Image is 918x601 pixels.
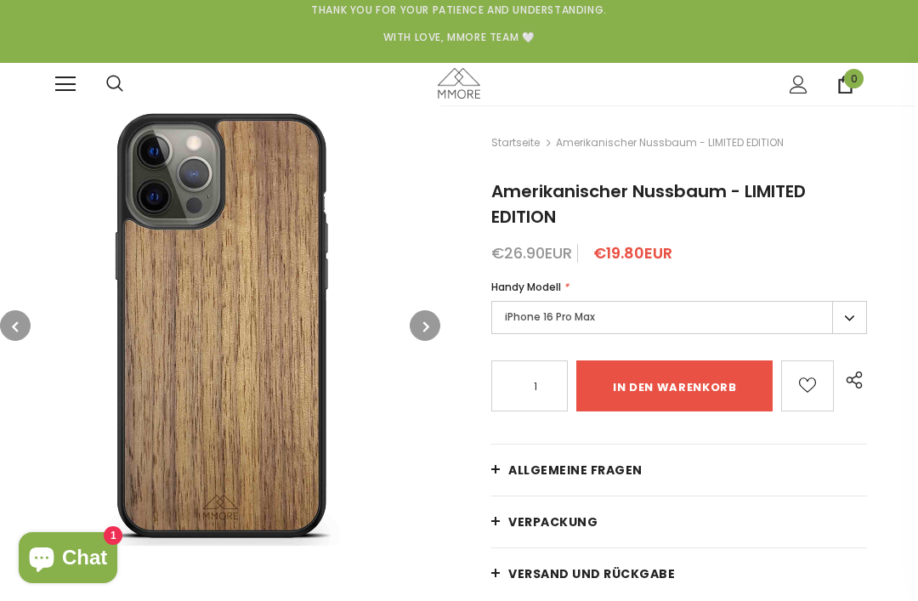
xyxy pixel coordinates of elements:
p: Thank you for your patience and understanding. [76,2,841,19]
a: 0 [836,76,854,94]
a: Versand und Rückgabe [491,548,867,599]
span: Versand und Rückgabe [508,565,675,582]
inbox-online-store-chat: Onlineshop-Chat von Shopify [14,532,122,587]
span: Verpackung [508,513,598,530]
span: €26.90EUR [491,242,572,264]
p: With Love, MMORE Team 🤍 [76,29,841,46]
img: MMORE Cases [438,68,480,98]
a: Verpackung [491,496,867,547]
a: Allgemeine Fragen [491,445,867,496]
input: in den warenkorb [576,360,773,411]
span: Amerikanischer Nussbaum - LIMITED EDITION [556,133,784,153]
span: Allgemeine Fragen [508,462,643,479]
span: Amerikanischer Nussbaum - LIMITED EDITION [491,179,806,229]
a: Startseite [491,133,540,153]
span: Handy Modell [491,280,561,294]
label: iPhone 16 Pro Max [491,301,867,334]
span: 0 [844,69,864,88]
span: €19.80EUR [593,242,672,264]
